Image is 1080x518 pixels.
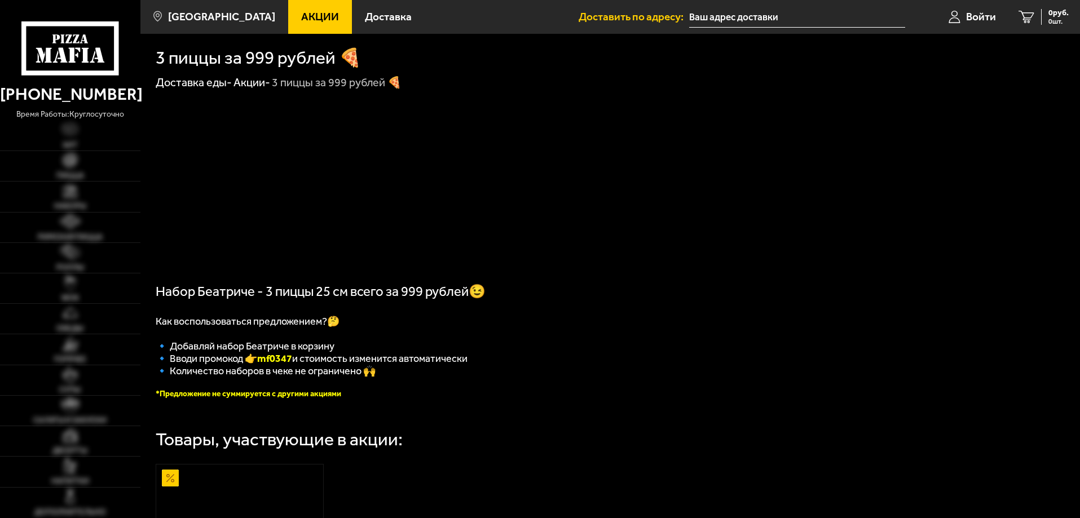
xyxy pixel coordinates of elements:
div: 3 пиццы за 999 рублей 🍕 [272,76,402,90]
span: Дополнительно [34,508,106,516]
span: Десерты [52,447,87,455]
span: 0 руб. [1048,9,1069,17]
span: [GEOGRAPHIC_DATA] [168,11,275,22]
span: Обеды [56,325,83,333]
font: *Предложение не суммируется с другими акциями [156,389,341,399]
span: Римская пицца [38,233,103,241]
div: Товары, участвующие в акции: [156,431,403,449]
span: Акции [301,11,339,22]
span: 0 шт. [1048,18,1069,25]
span: Набор Беатриче - 3 пиццы 25 см всего за 999 рублей😉 [156,284,486,299]
span: Войти [966,11,996,22]
span: Горячее [54,356,86,364]
b: mf0347 [257,352,292,365]
span: Супы [59,386,81,394]
span: Доставка [365,11,412,22]
span: 🔹 Добавляй набор Беатриче в корзину [156,340,334,352]
span: Салаты и закуски [33,417,107,424]
span: WOK [61,294,79,302]
span: 🔹 Вводи промокод 👉 и стоимость изменится автоматически [156,352,468,365]
span: Как воспользоваться предложением?🤔 [156,315,340,327]
span: Доставить по адресу: [579,11,689,22]
a: Доставка еды- [156,76,232,89]
img: Акционный [162,470,179,486]
span: Наборы [54,202,86,210]
span: Роллы [56,264,84,272]
input: Ваш адрес доставки [689,7,905,28]
span: Напитки [51,477,89,485]
span: Пицца [56,172,84,180]
h1: 3 пиццы за 999 рублей 🍕 [156,49,362,67]
span: 🔹 Количество наборов в чеке не ограничено 🙌 [156,365,376,377]
a: Акции- [233,76,270,89]
span: Хит [63,141,78,149]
